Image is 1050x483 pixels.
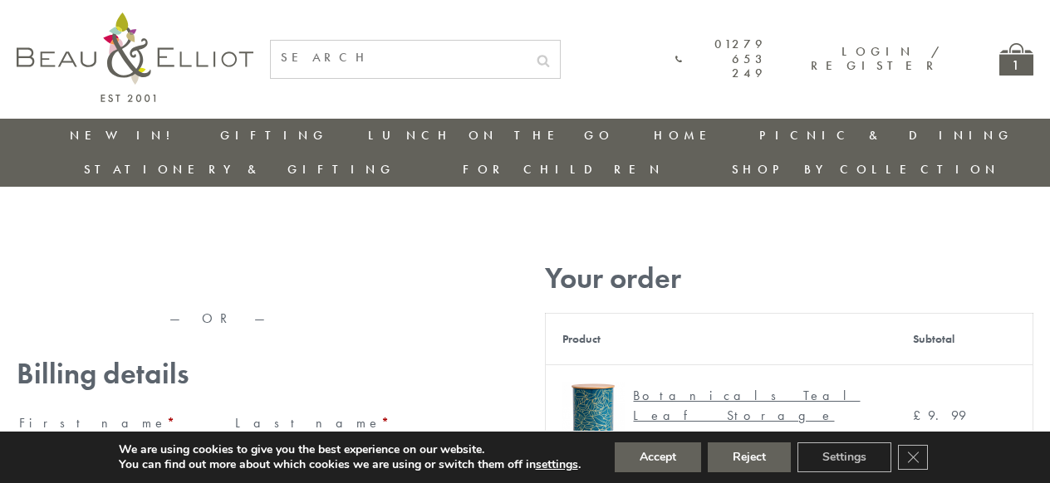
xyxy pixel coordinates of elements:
a: Login / Register [811,43,941,74]
a: Home [654,127,720,144]
iframe: Secure express checkout frame [13,255,427,295]
a: Gifting [220,127,328,144]
a: For Children [463,161,665,178]
a: New in! [70,127,181,144]
button: Settings [797,442,891,472]
a: 1 [999,43,1033,76]
p: — OR — [17,311,424,326]
a: Picnic & Dining [759,127,1013,144]
bdi: 9.99 [913,407,966,424]
button: Accept [615,442,701,472]
input: SEARCH [271,41,527,75]
a: 01279 653 249 [675,37,768,80]
label: Last name [235,410,421,437]
button: settings [536,457,578,472]
a: Stationery & Gifting [84,161,395,178]
button: Reject [708,442,791,472]
img: logo [17,12,253,102]
a: Lunch On The Go [368,127,614,144]
img: Botanicals storage canister [562,382,625,444]
a: Botanicals storage canister Botanicals Teal Leaf Storage Canister× 1 [562,382,880,450]
p: We are using cookies to give you the best experience on our website. [119,442,581,457]
strong: × 1 [760,427,778,444]
a: Shop by collection [732,161,1000,178]
th: Subtotal [896,313,1033,364]
button: Close GDPR Cookie Banner [898,445,928,470]
div: Botanicals Teal Leaf Storage Canister [633,386,867,446]
span: £ [913,407,928,424]
p: You can find out more about which cookies we are using or switch them off in . [119,457,581,472]
h3: Your order [545,261,1033,295]
th: Product [546,313,896,364]
label: First name [19,410,205,437]
h3: Billing details [17,357,424,391]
